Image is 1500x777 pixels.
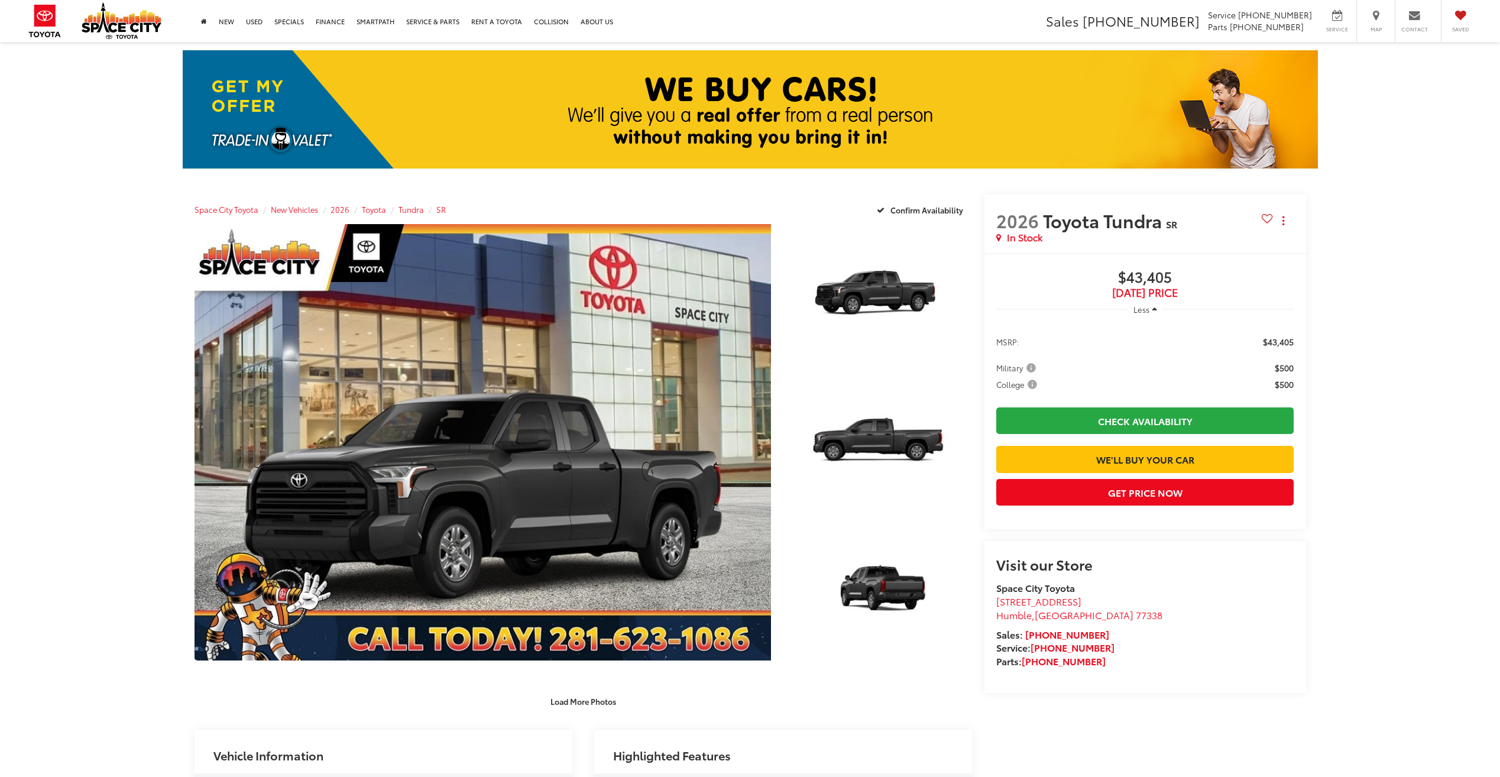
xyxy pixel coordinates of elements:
button: College [996,378,1041,390]
button: Load More Photos [542,691,624,711]
span: Contact [1401,25,1428,33]
button: Confirm Availability [870,199,973,220]
span: Toyota Tundra [1043,208,1166,233]
img: Space City Toyota [82,2,161,39]
a: [PHONE_NUMBER] [1031,640,1115,654]
span: [PHONE_NUMBER] [1238,9,1312,21]
span: In Stock [1007,231,1042,244]
span: MSRP: [996,336,1019,348]
span: [PHONE_NUMBER] [1230,21,1304,33]
span: , [996,608,1162,621]
button: Actions [1273,210,1294,231]
strong: Space City Toyota [996,581,1075,594]
span: [GEOGRAPHIC_DATA] [1035,608,1133,621]
a: Expand Photo 1 [784,224,972,365]
span: dropdown dots [1282,216,1284,225]
img: 2026 Toyota Tundra SR [782,371,974,514]
a: [PHONE_NUMBER] [1025,627,1109,641]
img: 2026 Toyota Tundra SR [782,518,974,662]
img: What's Your Car Worth? | Space City Toyota in Humble TX [183,50,1318,169]
a: Tundra [399,204,424,215]
span: [PHONE_NUMBER] [1083,11,1200,30]
h2: Highlighted Features [613,749,731,762]
span: Service [1324,25,1350,33]
span: 77338 [1136,608,1162,621]
h2: Vehicle Information [213,749,323,762]
a: SR [436,204,446,215]
span: $43,405 [1263,336,1294,348]
span: 2026 [996,208,1039,233]
span: Sales [1046,11,1079,30]
h2: Visit our Store [996,556,1294,572]
span: Map [1363,25,1389,33]
strong: Service: [996,640,1115,654]
span: Saved [1447,25,1473,33]
a: We'll Buy Your Car [996,446,1294,472]
span: Service [1208,9,1236,21]
span: [DATE] Price [996,287,1294,299]
a: Toyota [362,204,386,215]
span: Sales: [996,627,1023,641]
a: Expand Photo 2 [784,372,972,513]
a: Expand Photo 0 [195,224,772,661]
a: [STREET_ADDRESS] Humble,[GEOGRAPHIC_DATA] 77338 [996,594,1162,621]
button: Military [996,362,1040,374]
a: Space City Toyota [195,204,258,215]
span: Humble [996,608,1032,621]
span: $43,405 [996,269,1294,287]
a: Check Availability [996,407,1294,434]
span: Parts [1208,21,1227,33]
span: Less [1133,304,1149,315]
span: SR [1166,217,1177,231]
a: [PHONE_NUMBER] [1022,654,1106,668]
a: Expand Photo 3 [784,520,972,661]
strong: Parts: [996,654,1106,668]
img: 2026 Toyota Tundra SR [782,223,974,367]
span: Military [996,362,1038,374]
button: Less [1128,299,1163,320]
span: $500 [1275,378,1294,390]
span: [STREET_ADDRESS] [996,594,1081,608]
a: New Vehicles [271,204,318,215]
span: College [996,378,1039,390]
a: 2026 [331,204,349,215]
button: Get Price Now [996,479,1294,506]
img: 2026 Toyota Tundra SR [189,222,777,663]
span: $500 [1275,362,1294,374]
span: Confirm Availability [890,205,963,215]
